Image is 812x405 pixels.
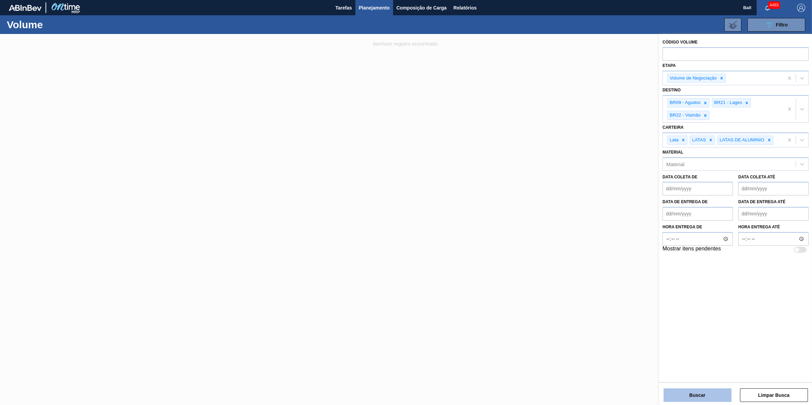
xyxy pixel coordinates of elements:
[738,175,775,179] label: Data coleta até
[690,136,707,144] div: LATAS
[663,63,676,68] label: Etapa
[738,222,809,232] label: Hora entrega até
[668,99,702,107] div: BR09 - Agudos
[9,5,41,11] img: TNhmsLtSVTkK8tSr43FrP2fwEKptu5GPRR3wAAAABJRU5ErkJggg==
[757,3,778,13] button: Notificações
[712,99,743,107] div: BR21 - Lages
[776,22,788,28] span: Filtro
[663,246,721,254] label: Mostrar itens pendentes
[738,207,809,221] input: dd/mm/yyyy
[663,125,684,130] label: Carteira
[396,4,447,12] span: Composição de Carga
[738,182,809,195] input: dd/mm/yyyy
[738,199,785,204] label: Data de Entrega até
[359,4,390,12] span: Planejamento
[663,88,681,92] label: Destino
[663,40,698,45] label: Código Volume
[663,207,733,221] input: dd/mm/yyyy
[454,4,477,12] span: Relatórios
[666,161,684,167] div: Material
[663,222,733,232] label: Hora entrega de
[768,1,780,9] span: 4483
[335,4,352,12] span: Tarefas
[718,136,765,144] div: LATAS DE ALUMINIO
[797,4,805,12] img: Logout
[668,136,679,144] div: Lata
[668,74,718,83] div: Volume de Negociação
[663,175,697,179] label: Data coleta de
[7,21,112,29] h1: Volume
[663,182,733,195] input: dd/mm/yyyy
[747,18,805,32] button: Filtro
[663,199,708,204] label: Data de Entrega de
[724,18,741,32] button: Importar Negociações de Volume
[668,111,702,120] div: BR22 - Viamão
[663,150,683,155] label: Material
